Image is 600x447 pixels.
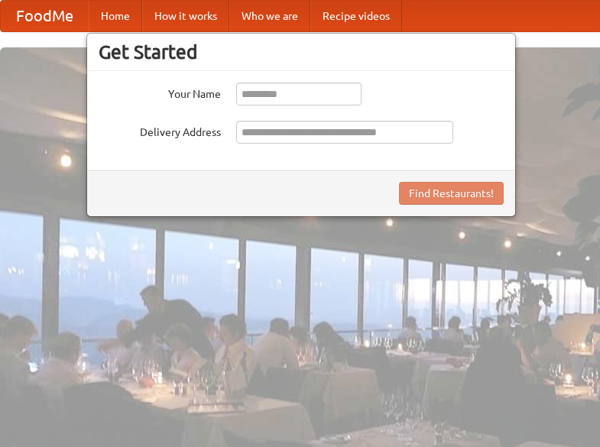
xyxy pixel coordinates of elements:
[142,1,229,31] a: How it works
[99,121,221,140] label: Delivery Address
[229,1,310,31] a: Who we are
[99,40,504,63] h3: Get Started
[1,1,89,31] a: FoodMe
[310,1,402,31] a: Recipe videos
[399,182,504,205] button: Find Restaurants!
[89,1,142,31] a: Home
[99,83,221,102] label: Your Name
